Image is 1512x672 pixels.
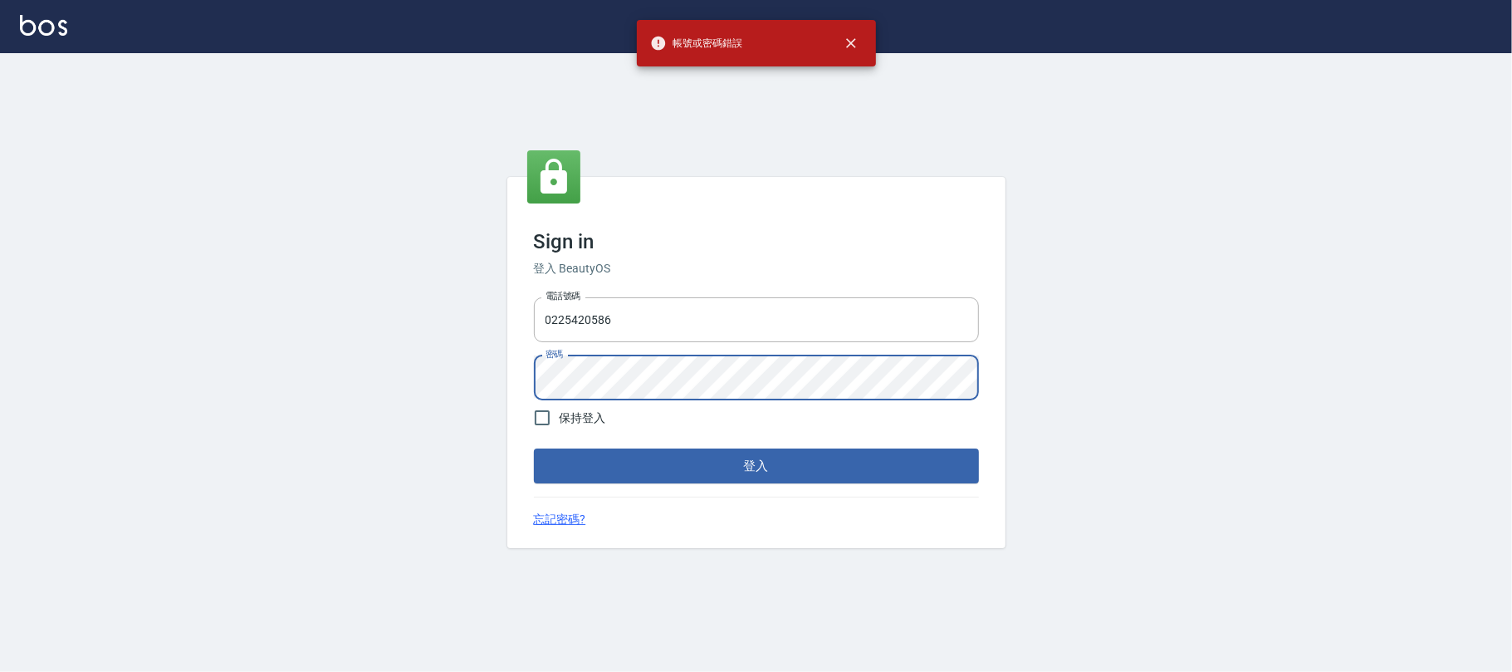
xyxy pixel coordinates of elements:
img: Logo [20,15,67,36]
span: 帳號或密碼錯誤 [650,35,743,52]
button: close [833,25,869,61]
label: 電話號碼 [546,290,580,302]
a: 忘記密碼? [534,511,586,528]
button: 登入 [534,449,979,483]
h6: 登入 BeautyOS [534,260,979,277]
span: 保持登入 [560,410,606,427]
h3: Sign in [534,230,979,253]
label: 密碼 [546,348,563,361]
